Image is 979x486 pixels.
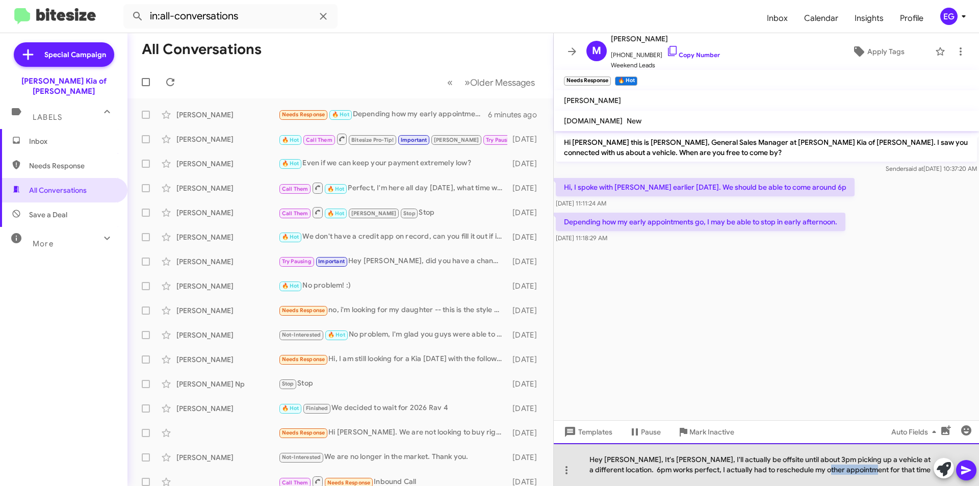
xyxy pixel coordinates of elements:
span: [PHONE_NUMBER] [611,45,720,60]
span: Finished [306,405,328,412]
nav: Page navigation example [442,72,541,93]
span: Sender [DATE] 10:37:20 AM [886,165,977,172]
span: 🔥 Hot [282,137,299,143]
div: [PERSON_NAME] [176,354,278,365]
span: 🔥 Hot [282,234,299,240]
span: Call Them [282,186,308,192]
div: [DATE] [507,208,545,218]
div: [PERSON_NAME] [176,281,278,291]
a: Inbox [759,4,796,33]
span: [DOMAIN_NAME] [564,116,623,125]
a: Special Campaign [14,42,114,67]
button: Next [458,72,541,93]
div: Depending how my early appointments go, I may be able to stop in early afternoon. [278,109,488,120]
span: [PERSON_NAME] [564,96,621,105]
button: EG [932,8,968,25]
div: Hey [PERSON_NAME], did you have a chance to check out the link I sent you? [278,255,507,267]
div: [DATE] [507,281,545,291]
span: 🔥 Hot [327,186,345,192]
button: Previous [441,72,459,93]
div: [PERSON_NAME] [176,208,278,218]
div: [PERSON_NAME] [176,134,278,144]
div: Stop [278,206,507,219]
div: [DATE] [507,379,545,389]
div: [PERSON_NAME] [176,159,278,169]
input: Search [123,4,338,29]
div: [DATE] [507,305,545,316]
div: No problem! :) [278,280,507,292]
div: EG [940,8,958,25]
span: Needs Response [282,307,325,314]
span: Needs Response [282,356,325,363]
div: [DATE] [507,232,545,242]
span: 🔥 Hot [282,405,299,412]
span: Apply Tags [867,42,905,61]
span: Not-Interested [282,331,321,338]
span: Labels [33,113,62,122]
span: [PERSON_NAME] [434,137,479,143]
div: 6 minutes ago [488,110,545,120]
span: Pause [641,423,661,441]
div: [PERSON_NAME] [176,110,278,120]
div: [PERSON_NAME] [176,232,278,242]
span: Templates [562,423,612,441]
span: » [465,76,470,89]
span: Call Them [306,137,332,143]
span: Call Them [282,479,308,486]
a: Calendar [796,4,846,33]
button: Mark Inactive [669,423,742,441]
div: [DATE] [507,134,545,144]
button: Templates [554,423,621,441]
div: [PERSON_NAME] [176,330,278,340]
span: [PERSON_NAME] [351,210,397,217]
span: Not-Interested [282,454,321,461]
span: M [592,43,601,59]
span: All Conversations [29,185,87,195]
span: [PERSON_NAME] [611,33,720,45]
span: 🔥 Hot [332,111,349,118]
span: 🔥 Hot [282,160,299,167]
span: Needs Response [327,479,371,486]
div: [DATE] [507,428,545,438]
span: Save a Deal [29,210,67,220]
span: Stop [282,380,294,387]
span: Needs Response [282,429,325,436]
div: We decided to wait for 2026 Rav 4 [278,402,507,414]
span: Needs Response [29,161,116,171]
div: Hi [PERSON_NAME]. We are not looking to buy right now unless one of our older cars decides for us... [278,427,507,439]
button: Apply Tags [826,42,930,61]
span: 🔥 Hot [282,283,299,289]
button: Auto Fields [883,423,948,441]
div: [DATE] [507,257,545,267]
div: [PERSON_NAME] [176,183,278,193]
div: Hey [PERSON_NAME], It's [PERSON_NAME], I'll actually be offsite until about 3pm picking up a vehi... [554,443,979,486]
p: Depending how my early appointments go, I may be able to stop in early afternoon. [556,213,845,231]
small: Needs Response [564,76,611,86]
span: Bitesize Pro-Tip! [351,137,394,143]
div: [PERSON_NAME] Np [176,379,278,389]
span: New [627,116,641,125]
div: [PERSON_NAME] [176,257,278,267]
span: Mark Inactive [689,423,734,441]
span: Needs Response [282,111,325,118]
span: Inbox [29,136,116,146]
a: Insights [846,4,892,33]
div: no, i'm looking for my daughter -- this is the style she wants. I'll keep looking, thank you [278,304,507,316]
button: Pause [621,423,669,441]
span: Try Pausing [486,137,516,143]
span: More [33,239,54,248]
span: Call Them [282,210,308,217]
div: We are no longer in the market. Thank you. [278,451,507,463]
span: [DATE] 11:18:29 AM [556,234,607,242]
div: [PERSON_NAME] [176,403,278,414]
div: [DATE] [507,330,545,340]
span: said at [906,165,923,172]
span: Special Campaign [44,49,106,60]
span: Auto Fields [891,423,940,441]
p: Hi, I spoke with [PERSON_NAME] earlier [DATE]. We should be able to come around 6p [556,178,855,196]
div: We don't have a credit app on record, can you fill it out if i send you the link? [278,231,507,243]
div: [PERSON_NAME] [176,305,278,316]
span: « [447,76,453,89]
